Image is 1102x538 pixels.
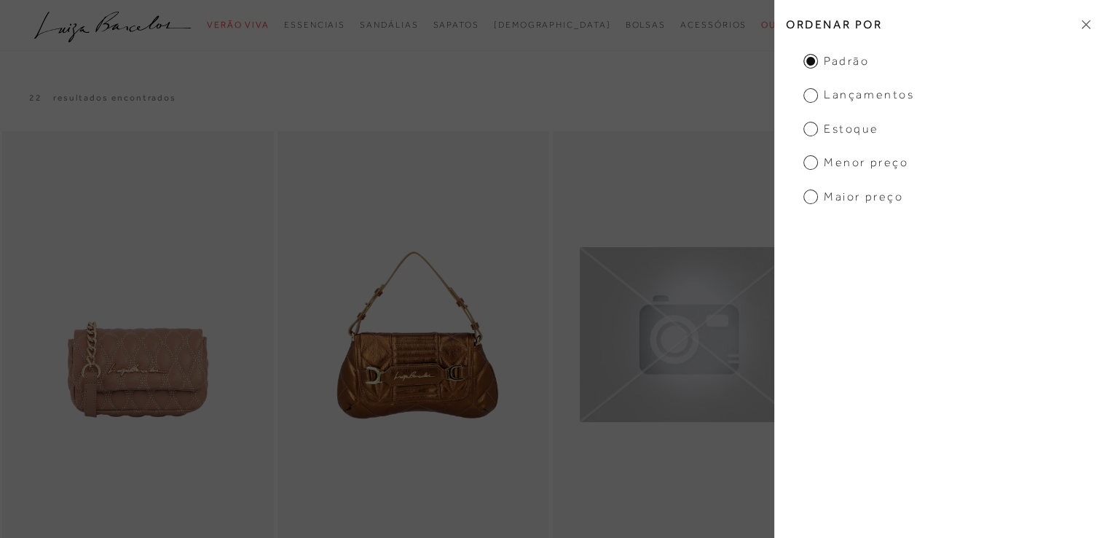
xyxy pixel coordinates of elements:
[284,20,345,30] span: Essenciais
[680,12,747,39] a: categoryNavScreenReaderText
[494,20,611,30] span: [DEMOGRAPHIC_DATA]
[761,12,802,39] a: categoryNavScreenReaderText
[803,121,878,137] span: Estoque
[803,189,903,205] span: Maior Preço
[284,12,345,39] a: categoryNavScreenReaderText
[774,7,1102,42] h2: Ordenar por
[433,12,479,39] a: categoryNavScreenReaderText
[625,12,666,39] a: categoryNavScreenReaderText
[580,247,798,422] img: Bolsa média corrente spikes castanho
[360,12,418,39] a: categoryNavScreenReaderText
[680,20,747,30] span: Acessórios
[29,92,42,104] p: 22
[4,133,272,537] img: Bolsa pequena crossbody camel
[433,20,479,30] span: Sapatos
[207,20,269,30] span: Verão Viva
[279,133,548,537] img: BOLSA GRANDE MATELASSÊ BRIDÃO METALIZADO BROWN
[360,20,418,30] span: Sandálias
[761,20,802,30] span: Outlet
[53,92,176,104] p: resultados encontrados
[803,53,869,69] span: Padrão
[803,87,914,103] span: Lançamentos
[625,20,666,30] span: Bolsas
[803,155,908,171] span: Menor Preço
[494,12,611,39] a: noSubCategoriesText
[207,12,269,39] a: categoryNavScreenReaderText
